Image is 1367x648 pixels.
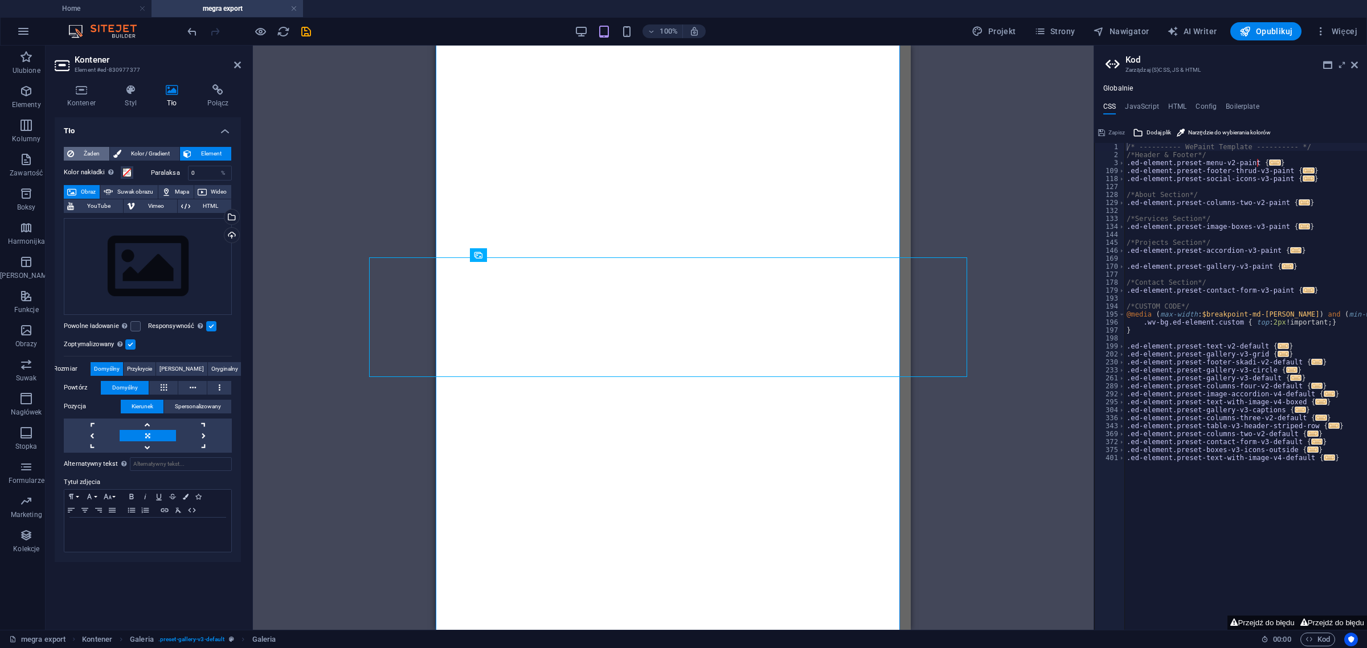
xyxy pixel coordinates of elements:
span: Mapa [174,185,190,199]
span: Spersonalizowany [175,400,221,413]
button: Więcej [1311,22,1362,40]
span: ... [1324,454,1335,461]
span: : [1281,635,1283,643]
button: Align Center [78,503,92,517]
label: Pozycja [64,400,121,413]
span: Kolor / Gradient [125,147,176,161]
button: Underline (Ctrl+U) [152,490,166,503]
div: 233 [1095,366,1125,374]
span: ... [1286,367,1298,373]
button: reload [276,24,290,38]
span: 00 00 [1273,633,1291,646]
h4: Połącz [195,84,241,108]
div: 193 [1095,294,1125,302]
span: Wideo [210,185,228,199]
i: Cofnij: Zmień tło (Ctrl+Z) [186,25,199,38]
i: Przeładuj stronę [277,25,290,38]
span: Dodaj plik [1147,126,1171,140]
p: Nagłówek [11,408,42,417]
p: Stopka [15,442,38,451]
div: 196 [1095,318,1125,326]
div: 2 [1095,151,1125,159]
h4: Globalnie [1103,84,1133,93]
span: ... [1311,438,1323,445]
span: Kierunek [132,400,153,413]
span: Nawigator [1093,26,1149,37]
button: Insert Link [158,503,171,517]
span: ... [1270,159,1281,166]
span: Żaden [77,147,106,161]
button: Domyślny [91,362,123,376]
button: 100% [642,24,683,38]
button: Kolor / Gradient [110,147,179,161]
span: Element [195,147,228,161]
h4: CSS [1103,102,1116,115]
button: save [299,24,313,38]
button: AI Writer [1163,22,1221,40]
div: 401 [1095,454,1125,462]
span: ... [1311,383,1323,389]
div: 133 [1095,215,1125,223]
div: % [215,166,231,180]
button: Narzędzie do wybierania kolorów [1175,126,1272,140]
label: Rozmiar [54,362,91,376]
button: Opublikuj [1230,22,1301,40]
button: HTML [185,503,199,517]
nav: breadcrumb [82,633,276,646]
i: Zapisz (Ctrl+S) [300,25,313,38]
div: 202 [1095,350,1125,358]
h4: Boilerplate [1226,102,1259,115]
a: Kliknij, aby anulować zaznaczenie. Kliknij dwukrotnie, aby otworzyć Strony [9,633,66,646]
button: Paragraph Format [64,490,83,503]
span: ... [1316,399,1327,405]
span: . preset-gallery-v3-default [158,633,224,646]
span: Kod [1305,633,1330,646]
div: 375 [1095,446,1125,454]
p: Marketing [11,510,42,519]
button: Oryginalny [208,362,242,376]
span: ... [1278,351,1289,357]
button: Kliknij tutaj, aby wyjść z trybu podglądu i kontynuować edycję [253,24,267,38]
span: [PERSON_NAME] [159,362,204,376]
span: ... [1328,423,1340,429]
div: 179 [1095,286,1125,294]
label: Tytuł zdjęcia [64,475,232,489]
span: ... [1303,287,1315,293]
div: 146 [1095,247,1125,255]
button: Strikethrough [166,490,179,503]
div: 195 [1095,310,1125,318]
p: Formularze [9,476,44,485]
p: Suwak [16,374,37,383]
div: 289 [1095,382,1125,390]
span: ... [1311,359,1323,365]
label: Responsywność [148,319,206,333]
button: [PERSON_NAME] [156,362,207,376]
p: Harmonijka [8,237,45,246]
div: 369 [1095,430,1125,438]
span: ... [1316,415,1327,421]
span: Domyślny [94,362,120,376]
span: Oryginalny [211,362,238,376]
span: Więcej [1315,26,1357,37]
div: 304 [1095,406,1125,414]
span: Kliknij, aby zaznaczyć. Kliknij dwukrotnie, aby edytować [82,633,112,646]
button: YouTube [64,199,123,213]
button: Przejdź do błędu [1227,616,1297,630]
h4: Config [1196,102,1217,115]
span: ... [1290,247,1301,253]
button: Unordered List [125,503,138,517]
label: Paralaksa [151,170,188,176]
span: ... [1278,343,1289,349]
span: Narzędzie do wybierania kolorów [1188,126,1271,140]
button: Nawigator [1088,22,1153,40]
div: 230 [1095,358,1125,366]
button: Clear Formatting [171,503,185,517]
button: Wideo [194,185,231,199]
h4: Tło [55,117,241,138]
div: 1 [1095,143,1125,151]
button: Kierunek [121,400,163,413]
button: Bold (Ctrl+B) [125,490,138,503]
button: Ordered List [138,503,152,517]
span: YouTube [77,199,120,213]
span: ... [1324,391,1335,397]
